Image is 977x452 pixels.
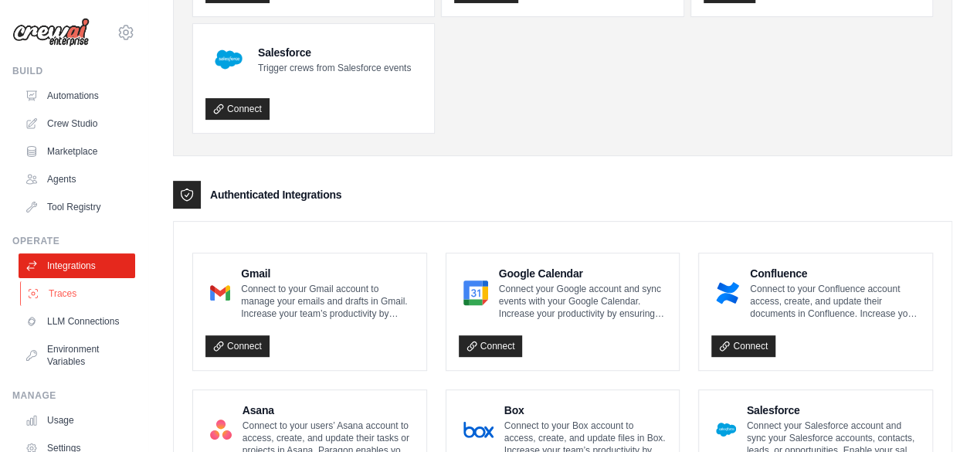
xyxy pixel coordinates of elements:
[205,335,270,357] a: Connect
[19,195,135,219] a: Tool Registry
[499,283,667,320] p: Connect your Google account and sync events with your Google Calendar. Increase your productivity...
[711,335,775,357] a: Connect
[19,83,135,108] a: Automations
[205,98,270,120] a: Connect
[459,335,523,357] a: Connect
[210,414,232,445] img: Asana Logo
[750,266,920,281] h4: Confluence
[241,283,414,320] p: Connect to your Gmail account to manage your emails and drafts in Gmail. Increase your team’s pro...
[19,408,135,433] a: Usage
[12,235,135,247] div: Operate
[19,337,135,374] a: Environment Variables
[463,277,488,308] img: Google Calendar Logo
[19,139,135,164] a: Marketplace
[463,414,494,445] img: Box Logo
[210,41,247,78] img: Salesforce Logo
[12,65,135,77] div: Build
[210,277,230,308] img: Gmail Logo
[19,253,135,278] a: Integrations
[258,45,411,60] h4: Salesforce
[19,167,135,192] a: Agents
[19,111,135,136] a: Crew Studio
[716,414,735,445] img: Salesforce Logo
[499,266,667,281] h4: Google Calendar
[19,309,135,334] a: LLM Connections
[258,62,411,74] p: Trigger crews from Salesforce events
[241,266,414,281] h4: Gmail
[210,187,341,202] h3: Authenticated Integrations
[12,389,135,402] div: Manage
[750,283,920,320] p: Connect to your Confluence account access, create, and update their documents in Confluence. Incr...
[504,403,667,418] h4: Box
[243,403,414,418] h4: Asana
[20,281,137,306] a: Traces
[716,277,739,308] img: Confluence Logo
[747,403,920,418] h4: Salesforce
[12,18,90,47] img: Logo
